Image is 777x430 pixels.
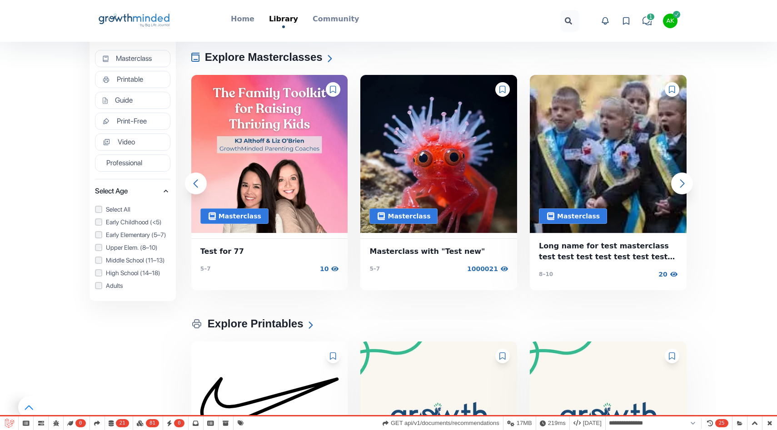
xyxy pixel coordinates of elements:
span: Masterclass [116,54,152,63]
div: Select Type [95,92,170,113]
label: Select All [95,205,170,214]
a: Library [269,14,298,28]
div: Anhelina Kravets [666,18,674,24]
button: Anhelina Kravets [663,14,677,28]
p: 1000021 [467,264,498,274]
div: Select Type [95,44,170,71]
img: BLJ Resource [191,75,348,233]
p: Library [269,14,298,25]
p: 8–10 [539,270,553,278]
button: Print-Free [95,113,170,130]
div: Select Type [95,71,170,92]
span: 81 [146,419,159,427]
button: Select Age [95,185,170,198]
input: Select All [95,206,102,213]
span: Guide [115,96,133,105]
span: Professional [106,158,142,168]
label: Upper Elem. (8–10) [95,243,170,252]
h2: Explore Masterclasses [187,46,340,69]
img: Icons11-1730282252.svg [377,212,386,221]
button: Professional [95,154,170,172]
p: Masterclass [388,212,430,221]
span: 1 [646,13,655,21]
input: Middle School (11–13) [95,257,102,264]
input: Early Childhood (<5) [95,218,102,226]
img: BLJ Resource [530,75,687,233]
div: Select Type [95,113,170,133]
span: 25 [715,419,728,427]
input: Early Elementary (5–7) [95,231,102,238]
label: Adults [95,281,170,290]
span: Video [118,138,135,147]
span: Print-Free [117,117,147,126]
a: Test for 775–7 [191,238,348,285]
p: Masterclass [219,212,261,221]
button: Printable [95,71,170,88]
span: Select Age [95,185,161,198]
span: Long name for test masterclass test test test test test test test test test test test test test t... [539,241,677,262]
span: Printable [117,75,143,84]
div: Select Type [95,154,170,175]
img: Icons11-1730282252.svg [546,212,555,221]
button: Masterclass [95,50,170,67]
button: Guide [95,92,170,109]
button: Video [95,133,170,151]
p: 20 [658,270,667,279]
a: 1 [640,14,654,28]
label: Early Childhood (<5) [95,217,170,227]
span: 0 [174,419,184,427]
div: Select Age [95,199,170,294]
input: Adults [95,282,102,289]
label: Middle School (11–13) [95,256,170,265]
div: Select Type [95,133,170,154]
input: High School (14–18) [95,269,102,277]
p: 5–7 [200,265,211,273]
a: Home [231,14,254,25]
img: Icons11-1730282252.svg [208,212,217,221]
h2: Explore Printables [187,313,321,335]
a: Masterclass with "Test new"5–7 [360,238,517,285]
p: 5–7 [369,265,380,273]
label: High School (14–18) [95,268,170,277]
img: BLJ Resource [360,75,517,233]
label: Early Elementary (5–7) [95,230,170,239]
span: Test for 77 [200,246,339,257]
span: 0 [75,419,86,427]
input: Upper Elem. (8–10) [95,244,102,251]
a: Long name for test masterclass test test test test test test test test test test test test test t... [530,233,687,290]
p: 10 [320,264,329,274]
a: Community [313,14,359,25]
p: Masterclass [557,212,600,221]
span: 21 [116,419,129,427]
span: Masterclass with "Test new" [369,246,508,257]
